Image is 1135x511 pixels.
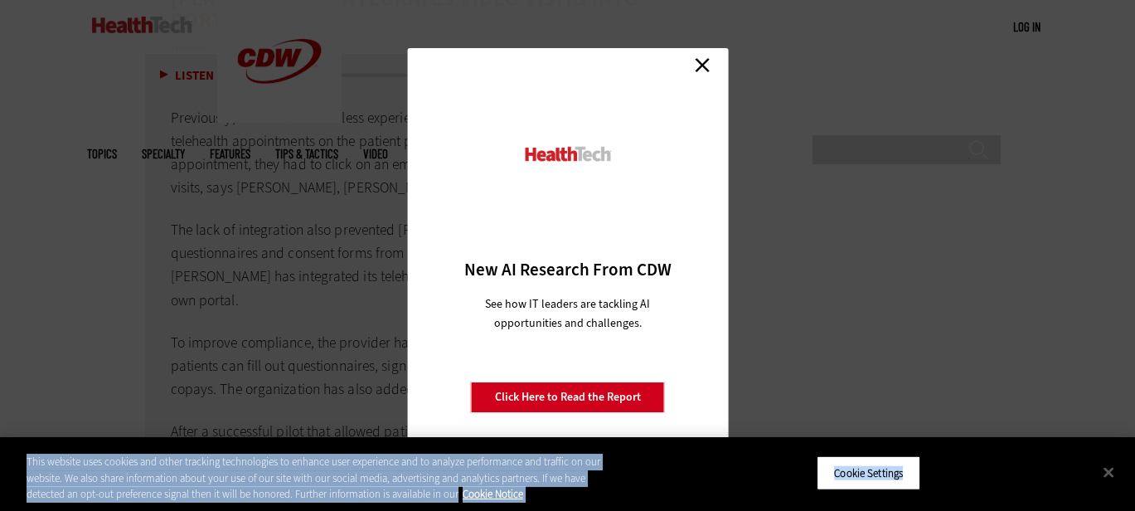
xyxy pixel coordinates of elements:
div: This website uses cookies and other tracking technologies to enhance user experience and to analy... [27,454,624,503]
button: Close [1090,454,1127,490]
a: More information about your privacy [463,487,523,501]
button: Cookie Settings [817,455,920,490]
a: Click Here to Read the Report [471,382,665,413]
p: See how IT leaders are tackling AI opportunities and challenges. [465,294,670,333]
h3: New AI Research From CDW [436,258,699,281]
a: Close [690,52,715,77]
img: HealthTech_0.png [522,145,613,163]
